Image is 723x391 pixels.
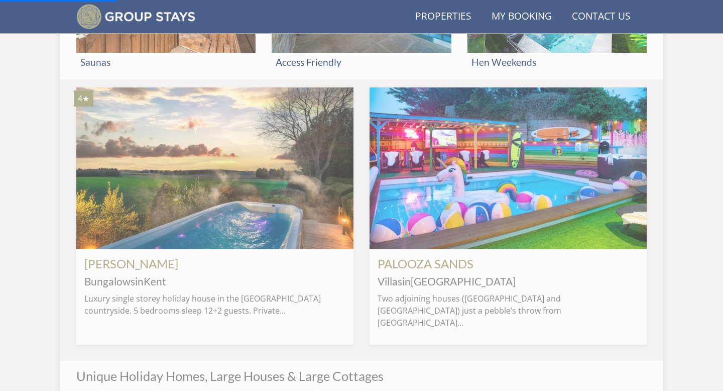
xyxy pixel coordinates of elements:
[378,292,639,329] p: Two adjoining houses ([GEOGRAPHIC_DATA] and [GEOGRAPHIC_DATA]) just a pebble’s throw from [GEOGRA...
[378,276,639,287] h4: in
[78,93,89,104] span: BELLUS has a 4 star rating under the Quality in Tourism Scheme
[76,87,353,249] a: 4★
[378,275,402,287] a: Villas
[76,4,195,29] img: Group Stays
[84,275,135,287] a: Bungalows
[76,87,353,249] img: Bellus-kent-large-group-holiday-home-sleeps-13.original.jpg
[84,292,345,317] p: Luxury single storey holiday house in the [GEOGRAPHIC_DATA] countryside. 5 bedrooms sleep 12+2 gu...
[84,276,345,287] h4: in
[144,275,166,287] a: Kent
[80,57,252,67] h3: Saunas
[76,369,647,383] h2: Unique Holiday Homes, Large Houses & Large Cottages
[370,87,647,249] img: Palooza-sands-cornwall-group-accommodation-by-the-sea-sleeps-24.original.JPG
[276,57,447,67] h3: Access Friendly
[488,6,556,28] a: My Booking
[411,275,516,287] a: [GEOGRAPHIC_DATA]
[411,6,475,28] a: Properties
[84,256,178,271] a: [PERSON_NAME]
[378,256,473,271] a: PALOOZA SANDS
[471,57,643,67] h3: Hen Weekends
[568,6,635,28] a: Contact Us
